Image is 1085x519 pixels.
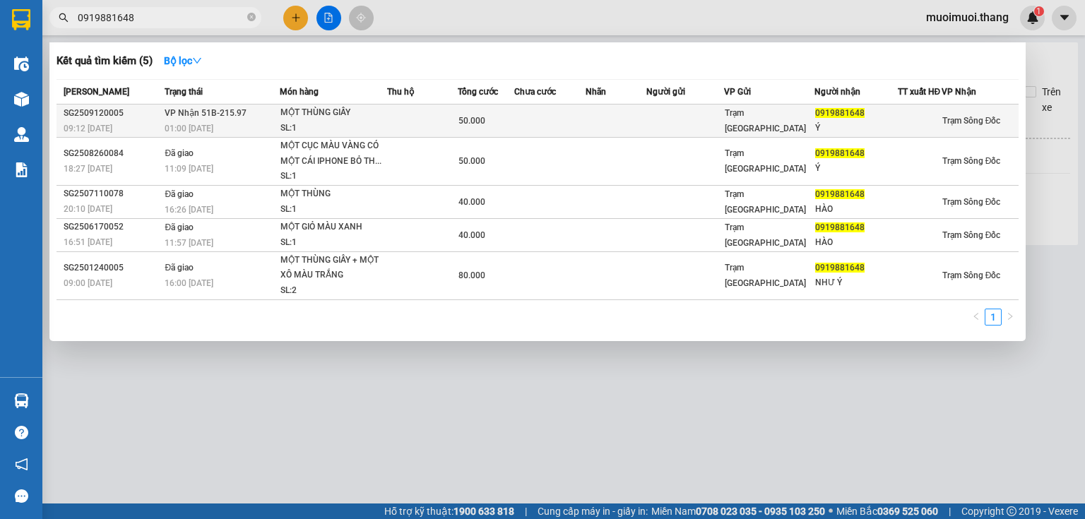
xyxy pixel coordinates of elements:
[815,148,865,158] span: 0919881648
[815,189,865,199] span: 0919881648
[815,202,897,217] div: HÀO
[815,235,897,250] div: HÀO
[942,156,1001,166] span: Trạm Sông Đốc
[942,197,1001,207] span: Trạm Sông Đốc
[725,263,806,288] span: Trạm [GEOGRAPHIC_DATA]
[985,309,1001,325] a: 1
[942,230,1001,240] span: Trạm Sông Đốc
[14,162,29,177] img: solution-icon
[985,309,1002,326] li: 1
[280,220,386,235] div: MỘT GIỎ MÀU XANH
[280,253,386,283] div: MỘT THÙNG GIẤY + MỘT XÔ MÀU TRẮNG
[280,105,386,121] div: MỘT THÙNG GIẤY
[815,161,897,176] div: Ý
[247,13,256,21] span: close-circle
[1002,309,1019,326] button: right
[247,11,256,25] span: close-circle
[1006,312,1014,321] span: right
[78,10,244,25] input: Tìm tên, số ĐT hoặc mã đơn
[165,87,203,97] span: Trạng thái
[815,275,897,290] div: NHƯ Ý
[165,238,213,248] span: 11:57 [DATE]
[387,87,414,97] span: Thu hộ
[14,127,29,142] img: warehouse-icon
[724,87,751,97] span: VP Gửi
[898,87,941,97] span: TT xuất HĐ
[165,278,213,288] span: 16:00 [DATE]
[458,87,498,97] span: Tổng cước
[815,222,865,232] span: 0919881648
[15,426,28,439] span: question-circle
[280,138,386,169] div: MỘT CỤC MÀU VÀNG CÓ MỘT CÁI IPHONE BỎ TH...
[14,393,29,408] img: warehouse-icon
[64,220,160,234] div: SG2506170052
[64,146,160,161] div: SG2508260084
[280,283,386,299] div: SL: 2
[64,261,160,275] div: SG2501240005
[942,87,976,97] span: VP Nhận
[165,263,194,273] span: Đã giao
[458,156,485,166] span: 50.000
[64,106,160,121] div: SG2509120005
[15,489,28,503] span: message
[280,87,319,97] span: Món hàng
[968,309,985,326] button: left
[280,235,386,251] div: SL: 1
[968,309,985,326] li: Previous Page
[725,222,806,248] span: Trạm [GEOGRAPHIC_DATA]
[192,56,202,66] span: down
[458,197,485,207] span: 40.000
[165,124,213,133] span: 01:00 [DATE]
[646,87,685,97] span: Người gửi
[458,230,485,240] span: 40.000
[725,189,806,215] span: Trạm [GEOGRAPHIC_DATA]
[814,87,860,97] span: Người nhận
[64,237,112,247] span: 16:51 [DATE]
[942,270,1001,280] span: Trạm Sông Đốc
[165,148,194,158] span: Đã giao
[280,186,386,202] div: MỘT THÙNG
[280,202,386,217] div: SL: 1
[725,108,806,133] span: Trạm [GEOGRAPHIC_DATA]
[942,116,1001,126] span: Trạm Sông Đốc
[165,205,213,215] span: 16:26 [DATE]
[57,54,153,68] h3: Kết quả tìm kiếm ( 5 )
[815,121,897,136] div: Ý
[815,263,865,273] span: 0919881648
[64,278,112,288] span: 09:00 [DATE]
[59,13,69,23] span: search
[1002,309,1019,326] li: Next Page
[165,108,247,118] span: VP Nhận 51B-215.97
[64,124,112,133] span: 09:12 [DATE]
[14,56,29,71] img: warehouse-icon
[64,204,112,214] span: 20:10 [DATE]
[514,87,556,97] span: Chưa cước
[972,312,980,321] span: left
[165,189,194,199] span: Đã giao
[165,164,213,174] span: 11:09 [DATE]
[165,222,194,232] span: Đã giao
[64,164,112,174] span: 18:27 [DATE]
[458,270,485,280] span: 80.000
[14,92,29,107] img: warehouse-icon
[725,148,806,174] span: Trạm [GEOGRAPHIC_DATA]
[458,116,485,126] span: 50.000
[164,55,202,66] strong: Bộ lọc
[12,9,30,30] img: logo-vxr
[64,186,160,201] div: SG2507110078
[15,458,28,471] span: notification
[586,87,606,97] span: Nhãn
[280,121,386,136] div: SL: 1
[280,169,386,184] div: SL: 1
[153,49,213,72] button: Bộ lọcdown
[815,108,865,118] span: 0919881648
[64,87,129,97] span: [PERSON_NAME]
